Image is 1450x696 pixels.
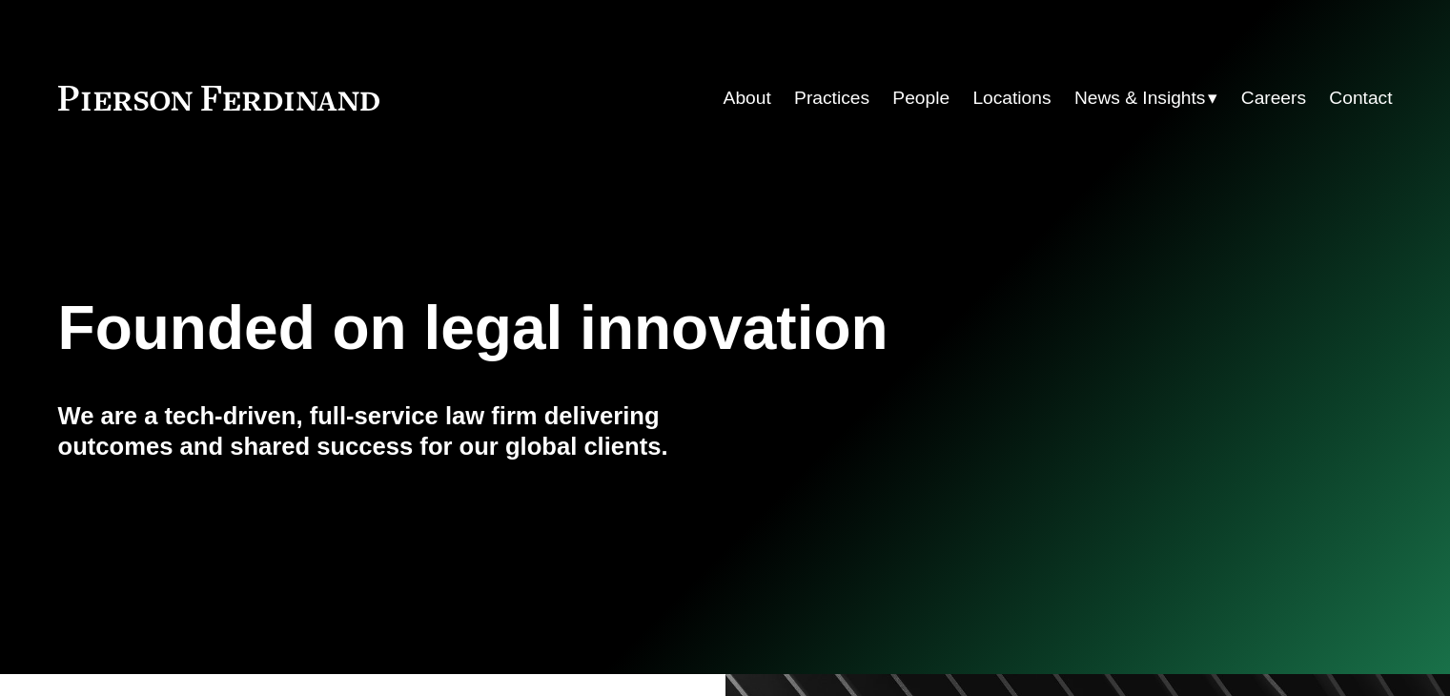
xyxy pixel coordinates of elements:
a: Contact [1329,80,1392,116]
a: folder dropdown [1074,80,1218,116]
a: About [724,80,771,116]
a: People [892,80,950,116]
h1: Founded on legal innovation [58,294,1171,363]
a: Locations [972,80,1051,116]
h4: We are a tech-driven, full-service law firm delivering outcomes and shared success for our global... [58,400,725,462]
a: Practices [794,80,869,116]
a: Careers [1241,80,1306,116]
span: News & Insights [1074,82,1206,115]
